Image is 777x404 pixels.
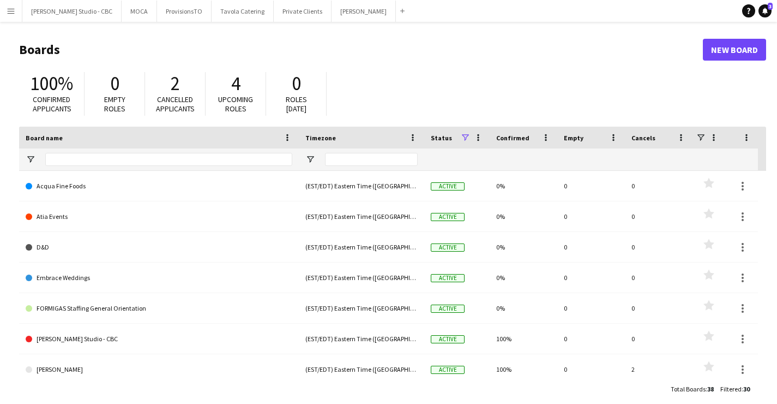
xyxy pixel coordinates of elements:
span: 0 [292,72,301,96]
div: 100% [490,324,557,354]
span: Board name [26,134,63,142]
span: Cancelled applicants [156,94,195,114]
div: 0 [557,354,625,384]
a: New Board [703,39,766,61]
span: Total Boards [671,385,706,393]
div: 0% [490,201,557,231]
div: 100% [490,354,557,384]
a: [PERSON_NAME] [26,354,292,385]
div: (EST/EDT) Eastern Time ([GEOGRAPHIC_DATA] & [GEOGRAPHIC_DATA]) [299,293,424,323]
a: Acqua Fine Foods [26,171,292,201]
input: Board name Filter Input [45,153,292,166]
span: Active [431,274,465,282]
div: 0 [625,171,692,201]
div: 0 [557,324,625,354]
a: FORMIGAS Staffing General Orientation [26,293,292,324]
span: Timezone [305,134,336,142]
span: Active [431,213,465,221]
div: (EST/EDT) Eastern Time ([GEOGRAPHIC_DATA] & [GEOGRAPHIC_DATA]) [299,324,424,354]
div: 0 [557,263,625,293]
div: : [671,378,714,400]
button: Private Clients [274,1,332,22]
a: 3 [758,4,772,17]
span: Active [431,243,465,252]
div: 0% [490,232,557,262]
span: Active [431,182,465,191]
div: 0 [557,171,625,201]
button: Open Filter Menu [305,155,315,164]
div: 0 [557,293,625,323]
div: 0% [490,171,557,201]
a: [PERSON_NAME] Studio - CBC [26,324,292,354]
span: 2 [171,72,180,96]
span: Active [431,335,465,343]
a: Embrace Weddings [26,263,292,293]
div: (EST/EDT) Eastern Time ([GEOGRAPHIC_DATA] & [GEOGRAPHIC_DATA]) [299,232,424,262]
a: Atia Events [26,201,292,232]
a: D&D [26,232,292,263]
span: Roles [DATE] [286,94,307,114]
span: Active [431,366,465,374]
span: Empty [564,134,583,142]
div: (EST/EDT) Eastern Time ([GEOGRAPHIC_DATA] & [GEOGRAPHIC_DATA]) [299,201,424,231]
div: 0 [557,232,625,262]
span: Empty roles [104,94,125,114]
span: 0 [110,72,119,96]
button: Open Filter Menu [26,155,35,164]
button: ProvisionsTO [157,1,212,22]
div: 0 [625,293,692,323]
div: 0% [490,263,557,293]
span: 38 [707,385,714,393]
div: 0 [625,201,692,231]
span: Filtered [720,385,742,393]
input: Timezone Filter Input [325,153,418,166]
div: 0 [625,263,692,293]
h1: Boards [19,41,703,58]
span: Confirmed [496,134,529,142]
span: Active [431,305,465,313]
span: Status [431,134,452,142]
button: MOCA [122,1,157,22]
button: Tavola Catering [212,1,274,22]
span: Upcoming roles [218,94,253,114]
span: Confirmed applicants [33,94,71,114]
div: 0% [490,293,557,323]
button: [PERSON_NAME] Studio - CBC [22,1,122,22]
div: 0 [625,232,692,262]
div: : [720,378,750,400]
div: (EST/EDT) Eastern Time ([GEOGRAPHIC_DATA] & [GEOGRAPHIC_DATA]) [299,171,424,201]
button: [PERSON_NAME] [332,1,396,22]
div: (EST/EDT) Eastern Time ([GEOGRAPHIC_DATA] & [GEOGRAPHIC_DATA]) [299,263,424,293]
span: 3 [768,3,773,10]
span: 4 [231,72,240,96]
span: 100% [30,72,73,96]
div: (EST/EDT) Eastern Time ([GEOGRAPHIC_DATA] & [GEOGRAPHIC_DATA]) [299,354,424,384]
div: 0 [625,324,692,354]
div: 0 [557,201,625,231]
span: 30 [743,385,750,393]
span: Cancels [631,134,655,142]
div: 2 [625,354,692,384]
